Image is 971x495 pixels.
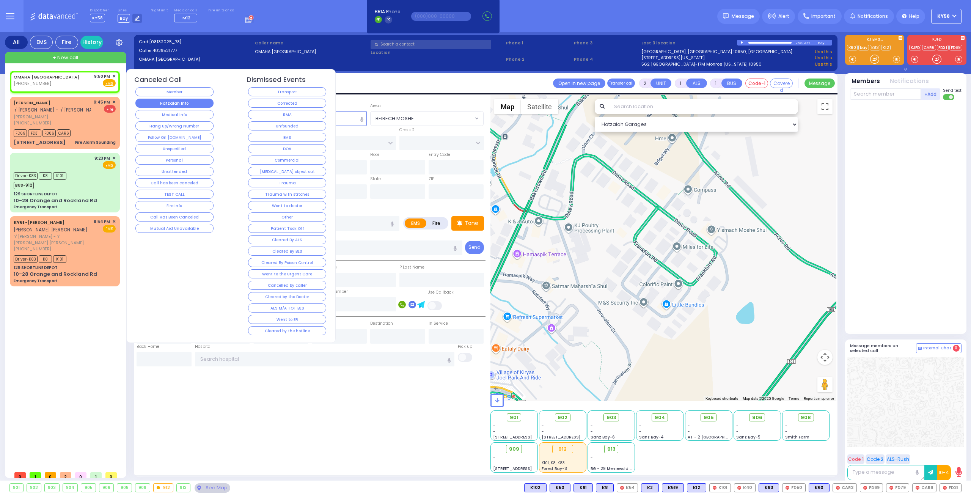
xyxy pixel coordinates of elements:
[14,182,34,189] span: BUS-912
[521,99,558,114] button: Show satellite imagery
[53,172,66,180] span: K101
[195,483,230,493] div: See map
[14,172,38,180] span: Driver-K83
[782,483,806,492] div: FD50
[248,178,326,187] button: Trauma
[399,264,424,270] label: P Last Name
[30,11,80,21] img: Logo
[14,120,51,126] span: [PHONE_NUMBER]
[255,40,368,46] label: Caller name
[909,13,919,20] span: Help
[370,176,381,182] label: State
[574,56,639,63] span: Phone 4
[248,247,326,256] button: Cleared By BLS
[371,40,491,49] input: Search a contact
[248,133,326,142] button: EMS
[688,429,690,434] span: -
[688,423,690,429] span: -
[921,88,941,100] button: +Add
[103,225,116,233] span: EMS
[14,226,88,233] span: [PERSON_NAME] [PERSON_NAME]
[736,434,760,440] span: Sanz Bay-5
[836,486,840,490] img: red-radio-icon.svg
[943,88,962,93] span: Send text
[493,434,532,440] span: [STREET_ADDRESS]
[14,100,50,106] a: [PERSON_NAME]
[14,265,58,270] div: 129 SHORTLINE DEPOT
[135,87,214,96] button: Member
[371,49,503,56] label: Location
[918,347,922,350] img: comment-alt.png
[248,315,326,324] button: Went to ER
[745,79,768,88] button: Code-1
[55,36,78,49] div: Fire
[713,486,716,490] img: red-radio-icon.svg
[90,472,102,478] span: 1
[195,344,212,350] label: Hospital
[845,38,904,43] label: KJ EMS...
[14,191,58,197] div: 129 SHORTLINE DEPOT
[63,484,78,492] div: 904
[573,483,593,492] div: BLS
[542,429,544,434] span: -
[248,99,326,108] button: Corrected
[847,454,864,464] button: Code 1
[731,13,754,20] span: Message
[405,218,427,228] label: EMS
[815,49,832,55] a: Use this
[620,486,624,490] img: red-radio-icon.svg
[174,8,200,13] label: Medic on call
[770,79,793,88] button: Covered
[870,45,880,50] a: K83
[247,76,306,84] h4: Dismissed Events
[5,36,28,49] div: All
[152,47,177,53] span: 4029521777
[112,218,116,225] span: ✕
[182,15,190,21] span: M12
[99,484,114,492] div: 906
[907,38,966,43] label: KJFD
[45,472,56,478] span: 0
[909,45,921,50] a: KJFD
[248,235,326,244] button: Cleared By ALS
[596,483,614,492] div: BLS
[688,434,744,440] span: AT - 2 [GEOGRAPHIC_DATA]
[655,414,665,421] span: 904
[135,99,214,108] button: Hatzalah Info
[255,49,368,55] label: OMAHA [GEOGRAPHIC_DATA]
[139,56,252,63] label: OMAHA [GEOGRAPHIC_DATA]
[811,13,836,20] span: Important
[135,110,214,119] button: Medical Info
[916,343,962,353] button: Internal Chat 0
[14,197,97,204] div: 10-28 Orange and Rockland Rd
[494,99,521,114] button: Show street map
[786,486,789,490] img: red-radio-icon.svg
[53,54,78,61] span: + New call
[57,129,71,137] span: CAR6
[662,483,684,492] div: BLS
[154,484,173,492] div: 912
[14,255,38,263] span: Driver-K83
[105,81,113,86] u: EMS
[641,483,659,492] div: BLS
[890,77,929,86] button: Notifications
[493,460,495,466] span: -
[607,445,616,453] span: 913
[639,429,641,434] span: -
[14,246,51,252] span: [PHONE_NUMBER]
[639,423,641,429] span: -
[135,121,214,130] button: Hang up/Wrong Number
[687,483,706,492] div: BLS
[785,429,787,434] span: -
[804,79,835,88] button: Message
[248,212,326,222] button: Other
[858,45,869,50] a: bay
[860,483,883,492] div: FD69
[177,484,190,492] div: 913
[833,483,857,492] div: CAR3
[641,55,705,61] a: [STREET_ADDRESS][US_STATE]
[90,14,105,22] span: KY58
[524,483,547,492] div: K102
[937,465,951,480] button: 10-4
[248,292,326,301] button: Cleared by the Doctor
